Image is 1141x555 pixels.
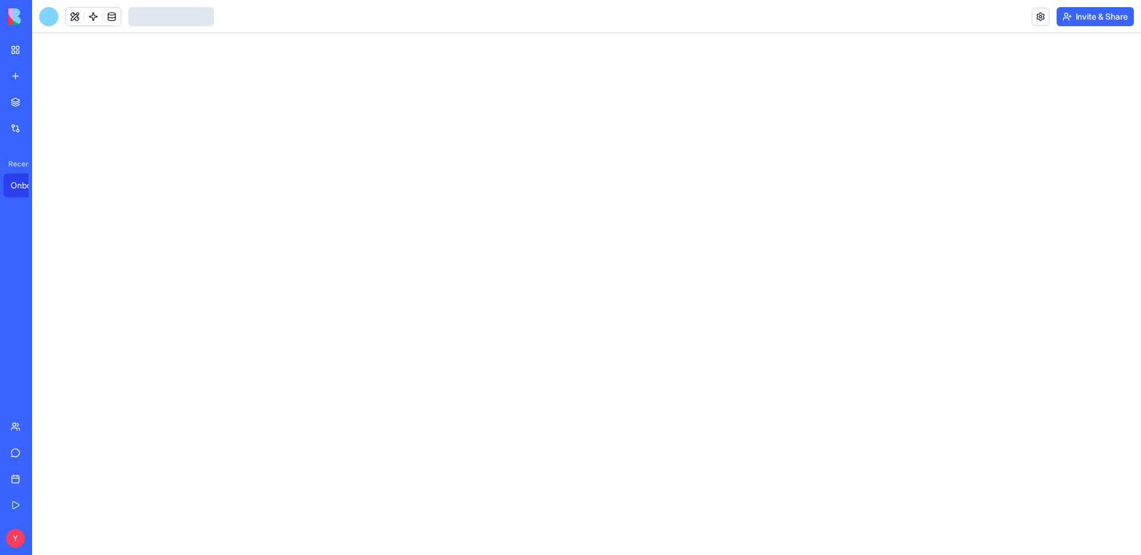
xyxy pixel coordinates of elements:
div: Onboarding Hub [11,179,44,191]
span: Recent [4,159,29,169]
a: Onboarding Hub [4,174,51,197]
img: logo [8,8,82,25]
span: Y [6,529,25,548]
button: Invite & Share [1057,7,1134,26]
